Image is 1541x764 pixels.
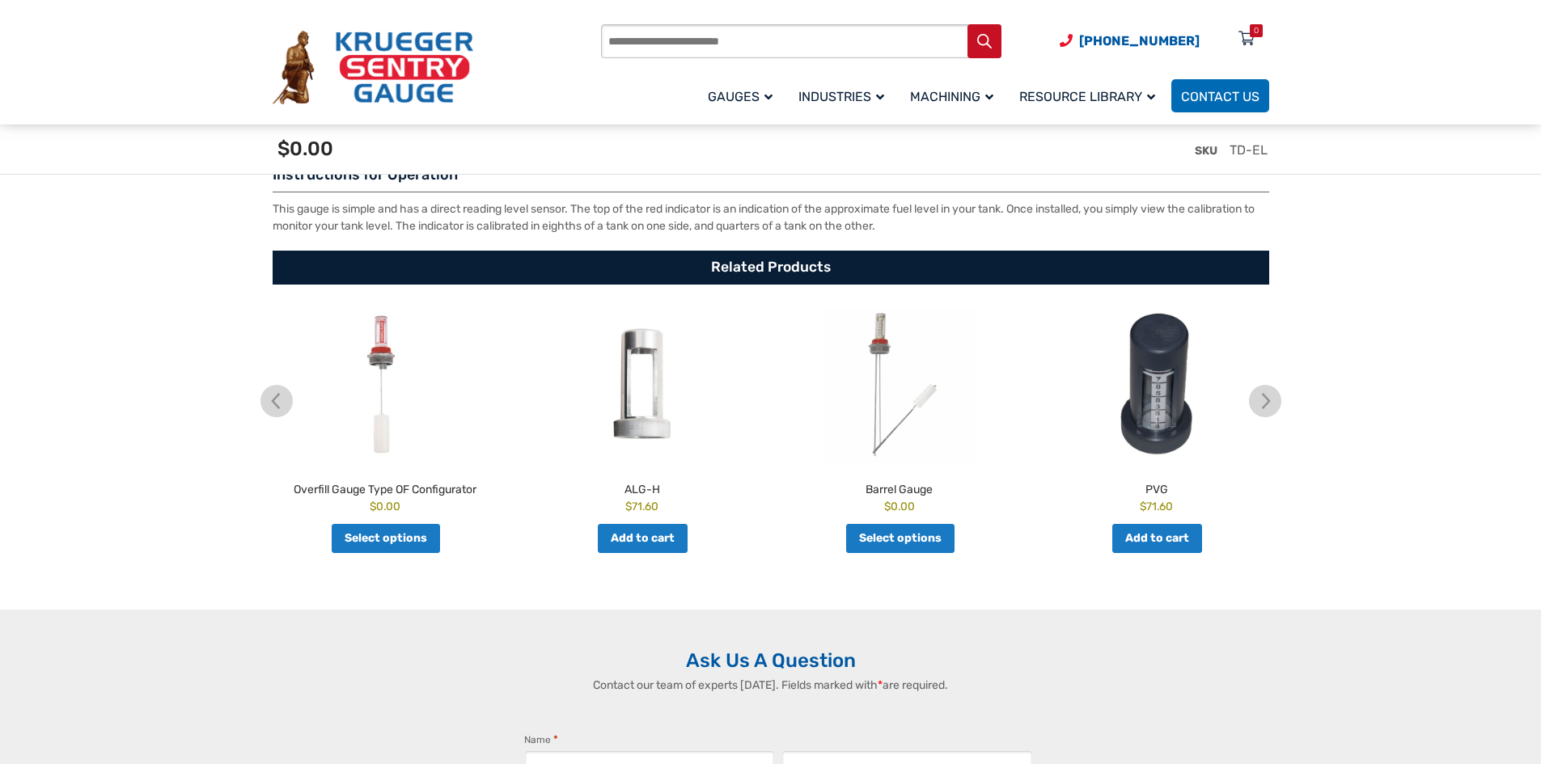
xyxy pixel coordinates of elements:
img: Krueger Sentry Gauge [273,31,473,105]
img: PVG [1032,309,1281,462]
h2: ALG-H [518,475,767,498]
a: Resource Library [1010,77,1171,115]
span: [PHONE_NUMBER] [1079,33,1200,49]
legend: Name [524,732,558,748]
a: ALG-H $71.60 [518,309,767,515]
span: Gauges [708,89,773,104]
a: Add to cart: “Overfill Gauge Type OF Configurator” [332,524,440,553]
span: $ [884,500,891,513]
a: Machining [900,77,1010,115]
img: ALG-OF [518,309,767,462]
span: Resource Library [1019,89,1155,104]
a: Overfill Gauge Type OF Configurator $0.00 [260,309,510,515]
span: SKU [1195,144,1217,158]
span: TD-EL [1230,142,1268,158]
h2: Ask Us A Question [273,648,1269,673]
img: Overfill Gauge Type OF Configurator [260,309,510,462]
h2: Overfill Gauge Type OF Configurator [260,475,510,498]
span: $ [1140,500,1146,513]
span: $ [625,500,632,513]
bdi: 0.00 [370,500,400,513]
a: Add to cart: “PVG” [1112,524,1202,553]
a: Industries [789,77,900,115]
div: 0 [1254,24,1259,37]
span: Contact Us [1181,89,1259,104]
h2: Barrel Gauge [775,475,1024,498]
bdi: 0.00 [884,500,915,513]
a: Barrel Gauge $0.00 [775,309,1024,515]
bdi: 71.60 [1140,500,1173,513]
a: Contact Us [1171,79,1269,112]
h2: PVG [1032,475,1281,498]
a: Add to cart: “Barrel Gauge” [846,524,955,553]
p: This gauge is simple and has a direct reading level sensor. The top of the red indicator is an in... [273,200,1269,234]
a: Phone Number (920) 434-8860 [1060,31,1200,51]
h2: Related Products [273,251,1269,285]
img: chevron-right.svg [1249,385,1281,417]
img: Barrel Gauge [775,309,1024,462]
span: Industries [798,89,884,104]
bdi: 71.60 [625,500,658,513]
a: PVG $71.60 [1032,309,1281,515]
span: $ [370,500,376,513]
a: Gauges [698,77,789,115]
p: Contact our team of experts [DATE]. Fields marked with are required. [508,677,1034,694]
img: chevron-left.svg [260,385,293,417]
span: Machining [910,89,993,104]
a: Add to cart: “ALG-H” [598,524,688,553]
